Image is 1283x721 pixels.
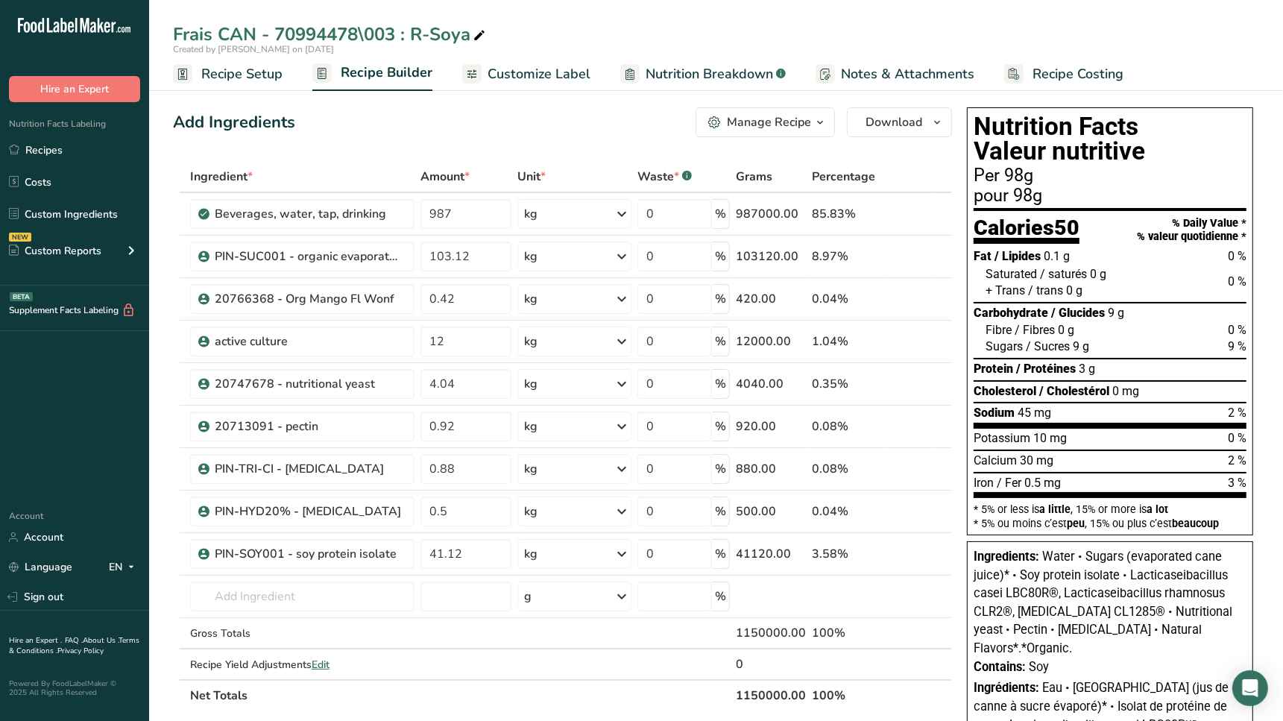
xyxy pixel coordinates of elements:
[1033,431,1067,445] span: 10 mg
[215,290,401,308] div: 20766368 - Org Mango Fl Wonf
[312,658,330,672] span: Edit
[736,290,806,308] div: 420.00
[524,375,538,393] div: kg
[1026,339,1070,353] span: / Sucres
[524,503,538,520] div: kg
[620,57,786,91] a: Nutrition Breakdown
[1016,362,1076,376] span: / Protéines
[974,431,1030,445] span: Potassium
[974,476,994,490] span: Iron
[420,168,470,186] span: Amount
[974,681,1039,695] span: Ingrédients:
[1228,476,1246,490] span: 3 %
[994,249,1041,263] span: / Lipides
[1228,339,1246,353] span: 9 %
[736,624,806,642] div: 1150000.00
[974,167,1246,185] div: Per 98g
[187,679,734,711] th: Net Totals
[201,64,283,84] span: Recipe Setup
[524,418,538,435] div: kg
[812,333,881,350] div: 1.04%
[812,418,881,435] div: 0.08%
[1020,453,1053,467] span: 30 mg
[9,243,101,259] div: Custom Reports
[1066,283,1082,297] span: 0 g
[1051,306,1105,320] span: / Glucides
[974,114,1246,164] h1: Nutrition Facts Valeur nutritive
[10,292,33,301] div: BETA
[517,168,546,186] span: Unit
[65,635,83,646] a: FAQ .
[1018,406,1051,420] span: 45 mg
[1228,323,1246,337] span: 0 %
[812,460,881,478] div: 0.08%
[974,453,1017,467] span: Calcium
[190,168,253,186] span: Ingredient
[974,498,1246,529] section: * 5% or less is , 15% or more is
[812,290,881,308] div: 0.04%
[736,460,806,478] div: 880.00
[812,168,875,186] span: Percentage
[974,187,1246,205] div: pour 98g
[974,660,1026,674] span: Contains:
[524,545,538,563] div: kg
[1228,453,1246,467] span: 2 %
[974,518,1246,529] div: * 5% ou moins c’est , 15% ou plus c’est
[312,56,432,92] a: Recipe Builder
[997,476,1021,490] span: / Fer
[1137,217,1246,243] div: % Daily Value * % valeur quotidienne *
[1228,249,1246,263] span: 0 %
[974,217,1079,245] div: Calories
[974,249,992,263] span: Fat
[1028,283,1063,297] span: / trans
[974,384,1036,398] span: Cholesterol
[1004,57,1123,91] a: Recipe Costing
[173,43,334,55] span: Created by [PERSON_NAME] on [DATE]
[974,406,1015,420] span: Sodium
[736,168,772,186] span: Grams
[524,290,538,308] div: kg
[488,64,590,84] span: Customize Label
[736,333,806,350] div: 12000.00
[173,110,295,135] div: Add Ingredients
[1228,274,1246,289] span: 0 %
[1079,362,1095,376] span: 3 g
[1039,384,1109,398] span: / Cholestérol
[974,550,1232,655] span: Water • Sugars (evaporated cane juice)* • Soy protein isolate • Lacticaseibacillus casei LBC80R®,...
[974,362,1013,376] span: Protein
[1015,323,1055,337] span: / Fibres
[524,205,538,223] div: kg
[986,323,1012,337] span: Fibre
[986,267,1037,281] span: Saturated
[812,205,881,223] div: 85.83%
[1067,517,1085,529] span: peu
[809,679,884,711] th: 100%
[215,333,401,350] div: active culture
[1073,339,1089,353] span: 9 g
[9,233,31,242] div: NEW
[847,107,952,137] button: Download
[215,545,401,563] div: PIN-SOY001 - soy protein isolate
[215,418,401,435] div: 20713091 - pectin
[9,76,140,102] button: Hire an Expert
[736,418,806,435] div: 920.00
[215,248,401,265] div: PIN-SUC001 - organic evaporated cane syrup
[9,635,139,656] a: Terms & Conditions .
[9,679,140,697] div: Powered By FoodLabelMaker © 2025 All Rights Reserved
[9,635,62,646] a: Hire an Expert .
[524,333,538,350] div: kg
[1108,306,1124,320] span: 9 g
[524,460,538,478] div: kg
[727,113,811,131] div: Manage Recipe
[1033,64,1123,84] span: Recipe Costing
[215,205,401,223] div: Beverages, water, tap, drinking
[986,339,1023,353] span: Sugars
[637,168,692,186] div: Waste
[1039,503,1071,515] span: a little
[736,655,806,673] div: 0
[215,375,401,393] div: 20747678 - nutritional yeast
[1040,267,1087,281] span: / saturés
[1058,323,1074,337] span: 0 g
[524,248,538,265] div: kg
[866,113,922,131] span: Download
